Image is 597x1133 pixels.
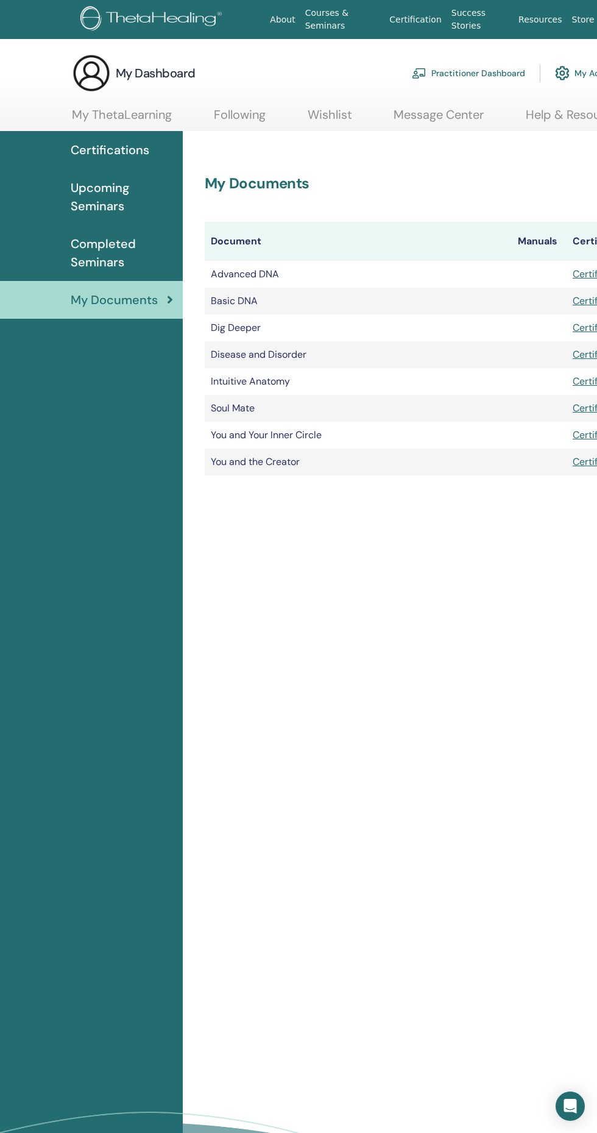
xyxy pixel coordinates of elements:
a: Courses & Seminars [300,2,385,37]
a: Wishlist [308,107,352,131]
a: About [265,9,300,31]
td: Soul Mate [205,395,512,422]
a: Following [214,107,266,131]
td: You and Your Inner Circle [205,422,512,449]
td: Advanced DNA [205,261,512,288]
a: Success Stories [447,2,514,37]
img: cog.svg [555,63,570,83]
a: Certification [384,9,446,31]
img: logo.png [80,6,226,34]
a: Practitioner Dashboard [412,60,525,87]
span: Certifications [71,141,149,159]
a: My ThetaLearning [72,107,172,131]
a: Message Center [394,107,484,131]
a: Resources [514,9,567,31]
span: My Documents [71,291,158,309]
span: Upcoming Seminars [71,179,173,215]
span: Completed Seminars [71,235,173,271]
td: Basic DNA [205,288,512,314]
img: chalkboard-teacher.svg [412,68,426,79]
th: Document [205,222,512,261]
div: Open Intercom Messenger [556,1092,585,1121]
td: Intuitive Anatomy [205,368,512,395]
td: Dig Deeper [205,314,512,341]
td: Disease and Disorder [205,341,512,368]
td: You and the Creator [205,449,512,475]
img: generic-user-icon.jpg [72,54,111,93]
th: Manuals [512,222,567,261]
h3: My Dashboard [116,65,196,82]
